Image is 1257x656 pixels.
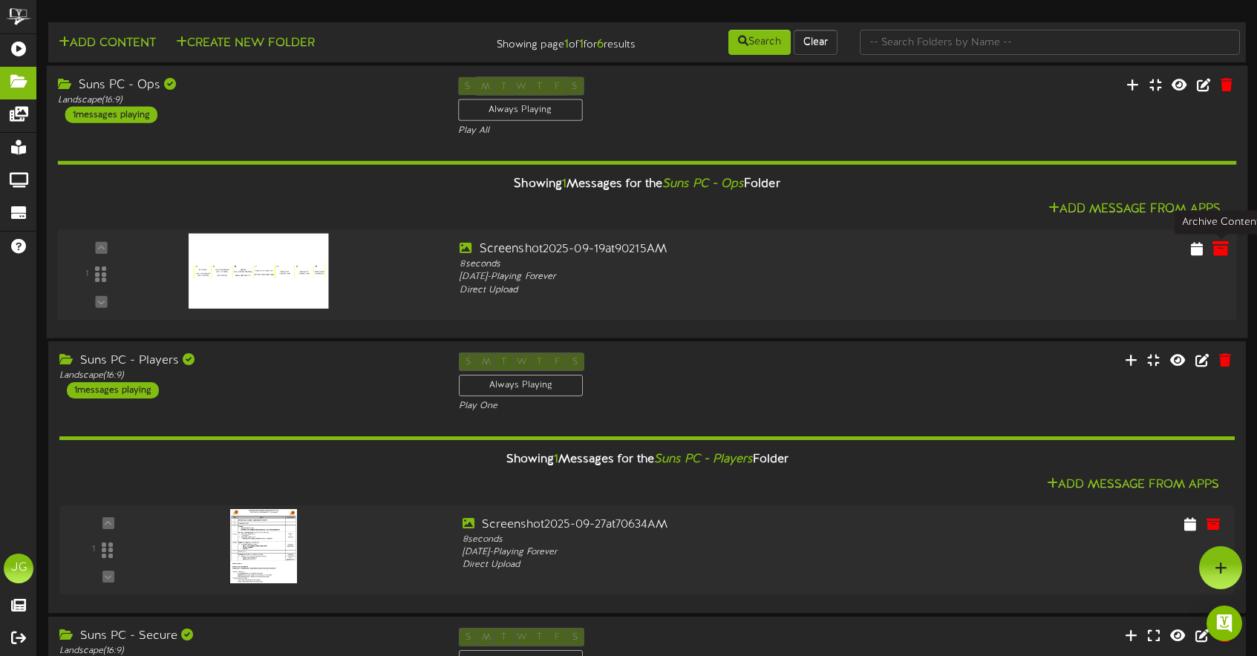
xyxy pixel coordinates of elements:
div: 1 messages playing [65,107,157,123]
strong: 6 [597,38,604,51]
span: 1 [554,453,558,466]
div: Play All [458,125,836,137]
div: [DATE] - Playing Forever [463,546,930,559]
div: Play One [459,400,836,413]
div: Always Playing [458,99,583,121]
div: Suns PC - Ops [58,76,436,94]
div: [DATE] - Playing Forever [460,271,933,283]
div: Direct Upload [460,284,933,297]
button: Search [728,30,791,55]
div: Direct Upload [463,559,930,571]
div: Landscape ( 16:9 ) [58,94,436,106]
i: Suns PC - Ops [662,177,744,191]
div: JG [4,554,33,583]
i: Suns PC - Players [654,453,753,466]
strong: 1 [564,38,569,51]
button: Add Message From Apps [1044,200,1226,219]
div: Open Intercom Messenger [1207,606,1242,641]
button: Create New Folder [172,34,319,53]
img: 4f00d1a2-6394-4869-b4e7-96250d6486a7.png [230,509,298,583]
div: 8 seconds [460,258,933,271]
span: 1 [562,177,567,191]
div: Showing page of for results [445,28,647,53]
img: 63456bbb-3189-4e09-8985-753c816af931.png [189,234,329,309]
strong: 1 [579,38,584,51]
input: -- Search Folders by Name -- [860,30,1240,55]
div: 8 seconds [463,534,930,546]
button: Add Content [54,34,160,53]
div: Showing Messages for the Folder [47,168,1248,200]
div: Landscape ( 16:9 ) [59,370,437,382]
div: Suns PC - Secure [59,628,437,645]
button: Add Message From Apps [1042,476,1224,494]
div: Suns PC - Players [59,352,437,370]
div: Showing Messages for the Folder [48,444,1246,476]
button: Clear [794,30,838,55]
div: Always Playing [459,375,583,396]
div: Screenshot2025-09-27at70634AM [463,516,930,534]
div: Screenshot2025-09-19at90215AM [460,241,933,258]
div: 1 messages playing [67,382,159,398]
